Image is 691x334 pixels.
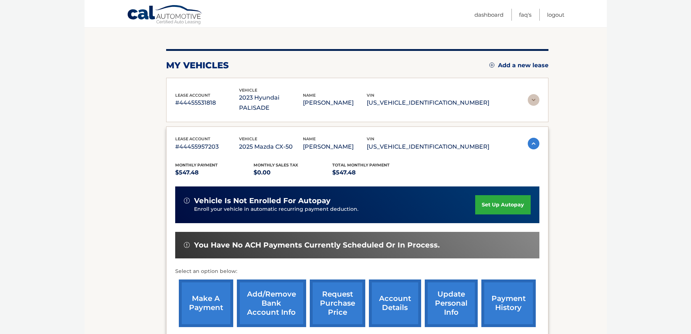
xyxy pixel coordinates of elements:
a: Logout [547,9,564,21]
img: alert-white.svg [184,198,190,204]
span: vehicle [239,88,257,93]
p: Select an option below: [175,267,539,276]
a: Add a new lease [489,62,548,69]
p: [PERSON_NAME] [303,142,367,152]
p: [PERSON_NAME] [303,98,367,108]
a: set up autopay [475,195,530,214]
img: accordion-active.svg [528,138,539,149]
p: [US_VEHICLE_IDENTIFICATION_NUMBER] [367,98,489,108]
span: vehicle [239,136,257,141]
img: add.svg [489,63,494,68]
span: name [303,93,316,98]
span: lease account [175,93,210,98]
a: update personal info [425,279,478,327]
img: alert-white.svg [184,242,190,248]
p: $547.48 [332,168,411,178]
span: Monthly Payment [175,162,218,168]
p: [US_VEHICLE_IDENTIFICATION_NUMBER] [367,142,489,152]
p: 2023 Hyundai PALISADE [239,93,303,113]
span: Total Monthly Payment [332,162,390,168]
span: vin [367,93,374,98]
p: #44455531818 [175,98,239,108]
a: payment history [481,279,536,327]
p: $0.00 [254,168,332,178]
span: vehicle is not enrolled for autopay [194,196,330,205]
a: account details [369,279,421,327]
span: lease account [175,136,210,141]
a: FAQ's [519,9,531,21]
span: vin [367,136,374,141]
span: You have no ACH payments currently scheduled or in process. [194,241,440,250]
a: Cal Automotive [127,5,203,26]
img: accordion-rest.svg [528,94,539,106]
a: request purchase price [310,279,365,327]
span: Monthly sales Tax [254,162,298,168]
a: make a payment [179,279,233,327]
a: Dashboard [474,9,503,21]
a: Add/Remove bank account info [237,279,306,327]
span: name [303,136,316,141]
h2: my vehicles [166,60,229,71]
p: 2025 Mazda CX-50 [239,142,303,152]
p: Enroll your vehicle in automatic recurring payment deduction. [194,205,476,213]
p: $547.48 [175,168,254,178]
p: #44455957203 [175,142,239,152]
